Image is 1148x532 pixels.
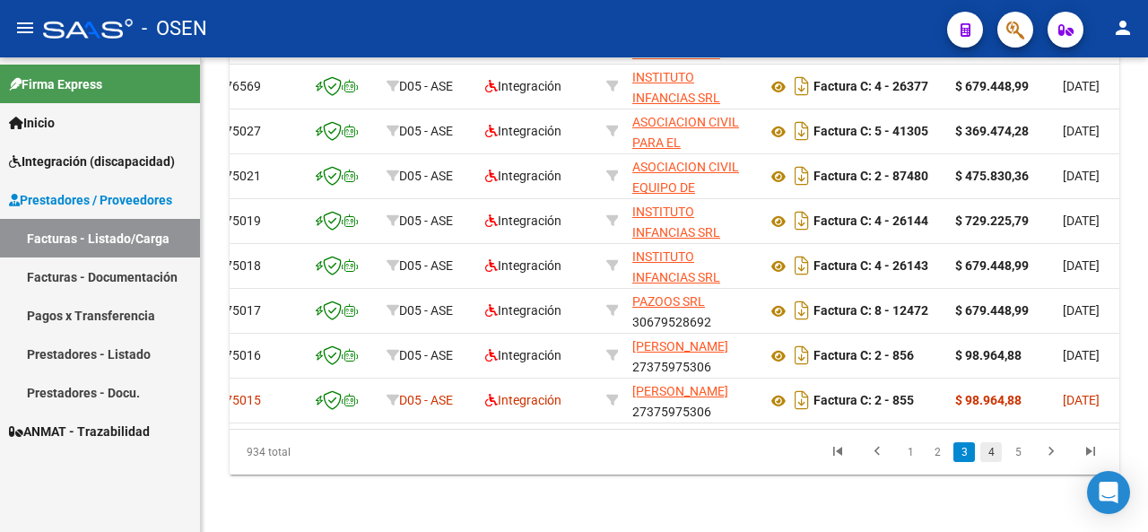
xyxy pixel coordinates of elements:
li: page 2 [924,437,951,467]
a: go to first page [821,442,855,462]
span: [DATE] [1063,303,1100,318]
span: 75018 [225,258,261,273]
i: Descargar documento [790,296,813,325]
span: Prestadores / Proveedores [9,190,172,210]
span: D05 - ASE [399,348,453,362]
li: page 4 [978,437,1004,467]
i: Descargar documento [790,251,813,280]
span: Integración [485,348,561,362]
span: Integración [485,214,561,228]
strong: $ 679.448,99 [955,258,1029,273]
strong: $ 98.964,88 [955,348,1022,362]
span: INSTITUTO INFANCIAS SRL [632,70,720,105]
span: 75015 [225,393,261,407]
strong: $ 679.448,99 [955,303,1029,318]
strong: Factura C: 4 - 26377 [813,80,928,94]
a: go to previous page [860,442,894,462]
a: go to last page [1074,442,1108,462]
span: 76569 [225,79,261,93]
div: 934 total [230,430,404,475]
span: ANMAT - Trazabilidad [9,422,150,441]
span: D05 - ASE [399,258,453,273]
i: Descargar documento [790,117,813,145]
mat-icon: menu [14,17,36,39]
span: D05 - ASE [399,169,453,183]
span: Integración [485,169,561,183]
span: [DATE] [1063,258,1100,273]
span: [PERSON_NAME] [632,339,728,353]
strong: $ 729.225,79 [955,214,1029,228]
strong: Factura C: 8 - 12472 [813,304,928,318]
strong: $ 475.830,36 [955,169,1029,183]
i: Descargar documento [790,161,813,190]
strong: Factura C: 5 - 41305 [813,125,928,139]
span: PAZOOS SRL [632,294,705,309]
li: page 3 [951,437,978,467]
strong: Factura C: 2 - 855 [813,394,914,408]
span: Integración [485,258,561,273]
span: Firma Express [9,74,102,94]
span: [DATE] [1063,348,1100,362]
span: Inicio [9,113,55,133]
i: Descargar documento [790,386,813,414]
span: [PERSON_NAME] [632,384,728,398]
span: INSTITUTO INFANCIAS SRL [632,205,720,240]
a: 3 [953,442,975,462]
span: Integración [485,79,561,93]
span: Integración [485,124,561,138]
span: ASOCIACION CIVIL EQUIPO DE ABORDAJE DE LA DISCAPACIDAD E INTEGRACION PSICOSOCIAL (EQUIPO ADIP) [632,160,739,297]
i: Descargar documento [790,341,813,370]
div: 30708592885 [632,247,752,284]
span: D05 - ASE [399,393,453,407]
a: 1 [900,442,921,462]
div: 30708592885 [632,67,752,105]
li: page 1 [897,437,924,467]
strong: $ 369.474,28 [955,124,1029,138]
strong: $ 679.448,99 [955,79,1029,93]
div: 30679528692 [632,292,752,329]
mat-icon: person [1112,17,1134,39]
strong: Factura C: 4 - 26144 [813,214,928,229]
span: Integración [485,393,561,407]
a: go to next page [1034,442,1068,462]
a: 5 [1007,442,1029,462]
span: 75019 [225,214,261,228]
span: [DATE] [1063,214,1100,228]
span: 75021 [225,169,261,183]
a: 2 [926,442,948,462]
strong: Factura C: 2 - 856 [813,349,914,363]
div: 27375975306 [632,336,752,374]
div: 30711731926 [632,157,752,195]
span: D05 - ASE [399,124,453,138]
span: [DATE] [1063,124,1100,138]
div: 30697586942 [632,112,752,150]
span: 75016 [225,348,261,362]
span: Integración [485,303,561,318]
span: [DATE] [1063,393,1100,407]
a: 4 [980,442,1002,462]
span: [DATE] [1063,169,1100,183]
span: [DATE] [1063,79,1100,93]
strong: $ 98.964,88 [955,393,1022,407]
span: 75027 [225,124,261,138]
span: ASOCIACION CIVIL PARA EL DESARROLLO DE LA EDUCACION ESPECIAL Y LA INTEGRACION ADEEI [632,115,751,231]
span: Integración (discapacidad) [9,152,175,171]
strong: Factura C: 2 - 87480 [813,170,928,184]
span: 75017 [225,303,261,318]
div: 30708592885 [632,202,752,240]
i: Descargar documento [790,206,813,235]
div: 27375975306 [632,381,752,419]
i: Descargar documento [790,72,813,100]
span: D05 - ASE [399,303,453,318]
span: D05 - ASE [399,79,453,93]
strong: Factura C: 4 - 26143 [813,259,928,274]
span: INSTITUTO INFANCIAS SRL [632,249,720,284]
div: Open Intercom Messenger [1087,471,1130,514]
span: - OSEN [142,9,207,48]
li: page 5 [1004,437,1031,467]
span: D05 - ASE [399,214,453,228]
